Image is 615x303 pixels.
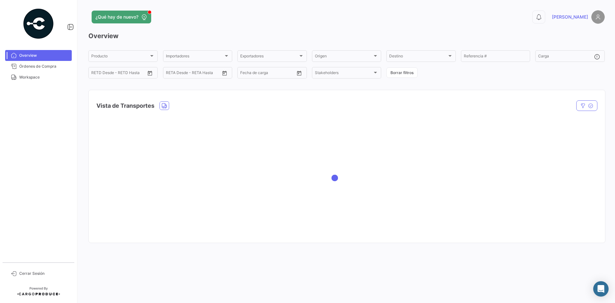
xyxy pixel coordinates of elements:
[107,72,133,76] input: Hasta
[552,14,588,20] span: [PERSON_NAME]
[240,72,252,76] input: Desde
[92,11,151,23] button: ¿Qué hay de nuevo?
[145,68,155,78] button: Open calendar
[91,55,149,59] span: Producto
[166,72,177,76] input: Desde
[591,10,605,24] img: placeholder-user.png
[160,102,169,110] button: Land
[182,72,208,76] input: Hasta
[19,63,69,69] span: Órdenes de Compra
[315,72,373,76] span: Stakeholders
[19,74,69,80] span: Workspace
[22,8,54,40] img: powered-by.png
[5,50,72,61] a: Overview
[88,31,605,40] h3: Overview
[5,72,72,83] a: Workspace
[256,72,282,76] input: Hasta
[220,68,229,78] button: Open calendar
[386,67,418,78] button: Borrar filtros
[96,101,154,110] h4: Vista de Transportes
[315,55,373,59] span: Origen
[19,271,69,276] span: Cerrar Sesión
[166,55,224,59] span: Importadores
[19,53,69,58] span: Overview
[389,55,447,59] span: Destino
[294,68,304,78] button: Open calendar
[240,55,298,59] span: Exportadores
[593,281,609,297] div: Abrir Intercom Messenger
[5,61,72,72] a: Órdenes de Compra
[91,72,103,76] input: Desde
[95,14,138,20] span: ¿Qué hay de nuevo?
